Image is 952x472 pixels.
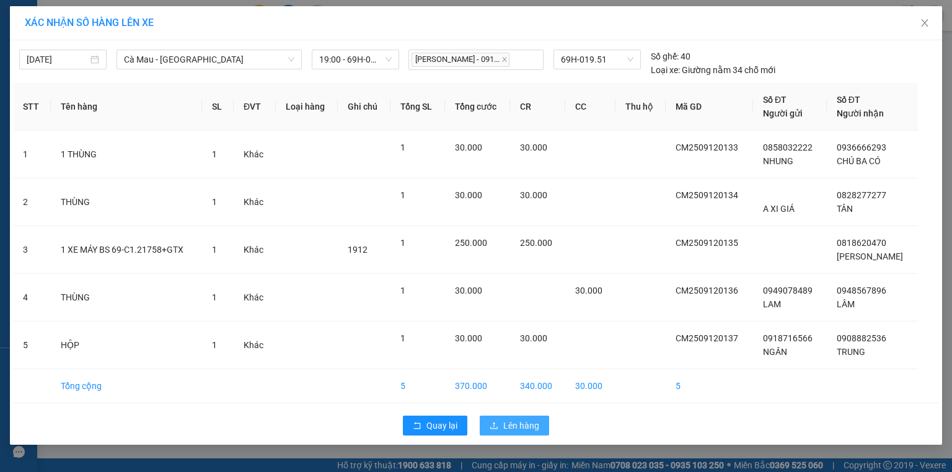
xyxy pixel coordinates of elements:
[455,333,482,343] span: 30.000
[319,50,392,69] span: 19:00 - 69H-019.51
[837,238,886,248] span: 0818620470
[510,369,565,403] td: 340.000
[676,190,738,200] span: CM2509120134
[837,108,884,118] span: Người nhận
[13,83,51,131] th: STT
[455,190,482,200] span: 30.000
[920,18,930,28] span: close
[651,50,679,63] span: Số ghế:
[763,142,813,152] span: 0858032222
[390,369,445,403] td: 5
[276,83,338,131] th: Loại hàng
[763,286,813,295] span: 0949078489
[837,190,886,200] span: 0828277277
[907,6,942,41] button: Close
[71,30,81,40] span: environment
[400,190,405,200] span: 1
[234,131,276,178] td: Khác
[400,238,405,248] span: 1
[455,142,482,152] span: 30.000
[763,333,813,343] span: 0918716566
[575,286,602,295] span: 30.000
[13,131,51,178] td: 1
[426,419,457,432] span: Quay lại
[202,83,234,131] th: SL
[837,204,853,214] span: TÂN
[676,142,738,152] span: CM2509120133
[651,63,680,77] span: Loại xe:
[837,299,855,309] span: LÂM
[763,299,781,309] span: LAM
[445,369,510,403] td: 370.000
[400,142,405,152] span: 1
[124,50,294,69] span: Cà Mau - Sài Gòn
[51,274,202,321] td: THÙNG
[676,286,738,295] span: CM2509120136
[837,347,865,357] span: TRUNG
[51,83,202,131] th: Tên hàng
[520,190,547,200] span: 30.000
[651,50,690,63] div: 40
[666,369,753,403] td: 5
[212,197,217,207] span: 1
[234,83,276,131] th: ĐVT
[455,286,482,295] span: 30.000
[520,142,547,152] span: 30.000
[71,45,81,55] span: phone
[13,321,51,369] td: 5
[837,95,860,105] span: Số ĐT
[763,108,803,118] span: Người gửi
[666,83,753,131] th: Mã GD
[455,238,487,248] span: 250.000
[234,321,276,369] td: Khác
[763,347,787,357] span: NGÂN
[25,17,154,28] span: XÁC NHẬN SỐ HÀNG LÊN XE
[565,369,615,403] td: 30.000
[520,333,547,343] span: 30.000
[234,274,276,321] td: Khác
[837,286,886,295] span: 0948567896
[676,333,738,343] span: CM2509120137
[348,245,368,255] span: 1912
[480,416,549,435] button: uploadLên hàng
[13,226,51,274] td: 3
[6,77,131,98] b: GỬI : VP Cà Mau
[13,274,51,321] td: 4
[212,245,217,255] span: 1
[212,149,217,159] span: 1
[501,56,508,63] span: close
[676,238,738,248] span: CM2509120135
[6,43,236,58] li: 02839.63.63.63
[338,83,390,131] th: Ghi chú
[390,83,445,131] th: Tổng SL
[51,226,202,274] td: 1 XE MÁY BS 69-C1.21758+GTX
[763,156,793,166] span: NHUNG
[212,292,217,302] span: 1
[51,131,202,178] td: 1 THÙNG
[13,178,51,226] td: 2
[763,204,795,214] span: A XI GIÁ
[400,286,405,295] span: 1
[400,333,405,343] span: 1
[565,83,615,131] th: CC
[837,251,903,261] span: [PERSON_NAME]
[288,56,295,63] span: down
[561,50,633,69] span: 69H-019.51
[403,416,467,435] button: rollbackQuay lại
[234,178,276,226] td: Khác
[51,369,202,403] td: Tổng cộng
[763,95,787,105] span: Số ĐT
[212,340,217,350] span: 1
[51,321,202,369] td: HỘP
[413,421,421,431] span: rollback
[837,156,881,166] span: CHÚ BA CÓ
[651,63,775,77] div: Giường nằm 34 chỗ mới
[837,142,886,152] span: 0936666293
[490,421,498,431] span: upload
[615,83,666,131] th: Thu hộ
[837,333,886,343] span: 0908882536
[27,53,88,66] input: 12/09/2025
[510,83,565,131] th: CR
[503,419,539,432] span: Lên hàng
[6,27,236,43] li: 85 [PERSON_NAME]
